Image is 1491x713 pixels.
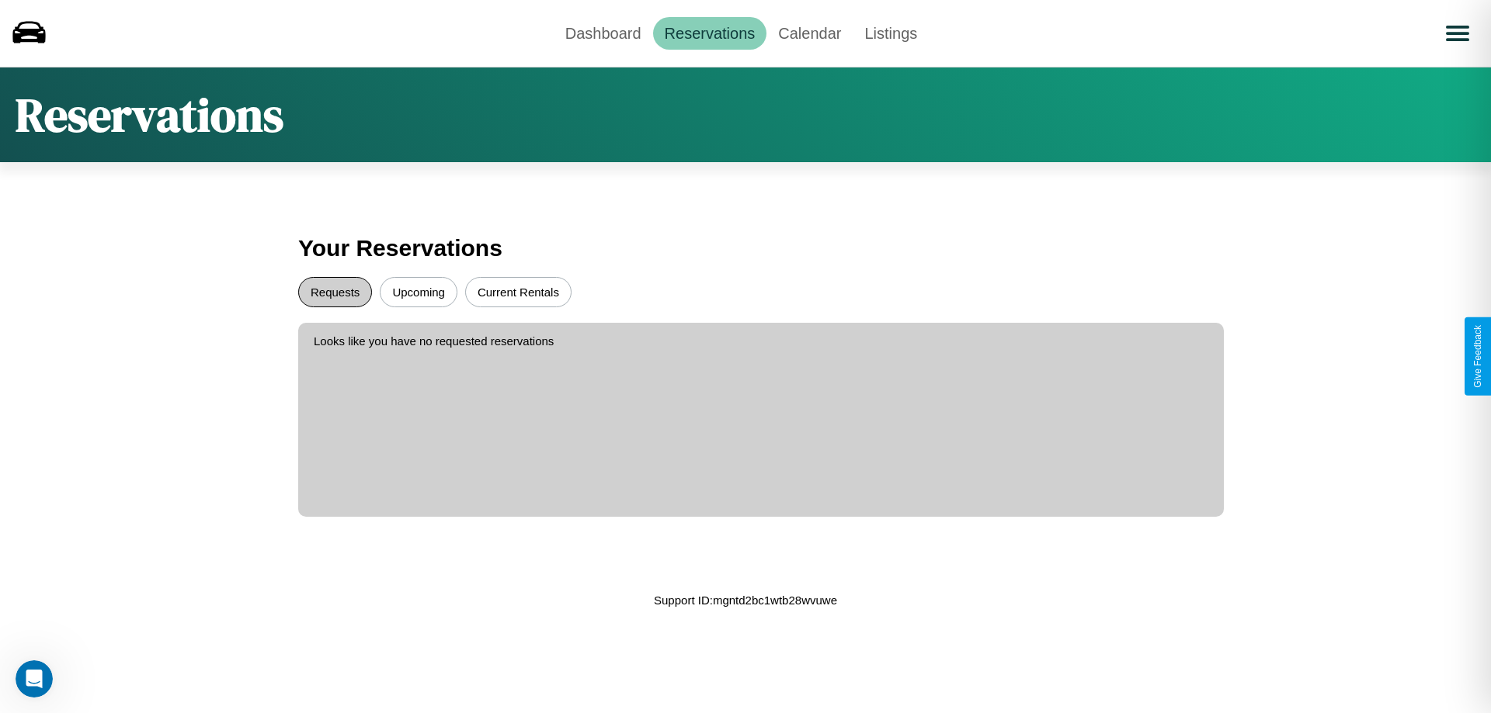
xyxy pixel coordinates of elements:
[554,17,653,50] a: Dashboard
[653,17,767,50] a: Reservations
[853,17,929,50] a: Listings
[766,17,853,50] a: Calendar
[380,277,457,307] button: Upcoming
[16,83,283,147] h1: Reservations
[654,590,837,611] p: Support ID: mgntd2bc1wtb28wvuwe
[298,227,1193,269] h3: Your Reservations
[1436,12,1479,55] button: Open menu
[16,660,53,697] iframe: Intercom live chat
[465,277,572,307] button: Current Rentals
[314,331,1208,351] p: Looks like you have no requested reservations
[298,277,372,307] button: Requests
[1472,325,1483,388] div: Give Feedback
